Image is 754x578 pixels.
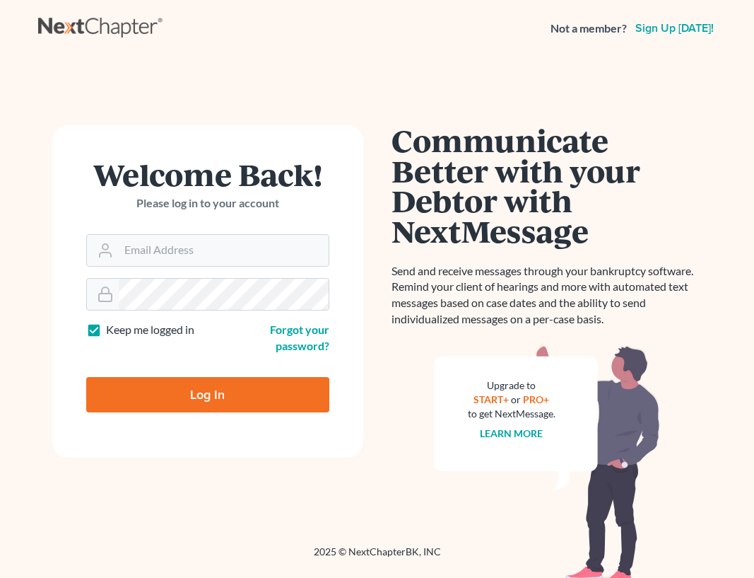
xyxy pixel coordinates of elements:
h1: Welcome Back! [86,159,329,190]
h1: Communicate Better with your Debtor with NextMessage [391,125,702,246]
p: Please log in to your account [86,195,329,212]
a: PRO+ [523,393,549,405]
a: Learn more [480,427,543,439]
div: to get NextMessage. [468,407,555,421]
div: Upgrade to [468,378,555,393]
a: Sign up [DATE]! [632,23,717,34]
input: Log In [86,377,329,412]
div: 2025 © NextChapterBK, INC [38,545,717,570]
a: START+ [473,393,509,405]
strong: Not a member? [550,21,627,37]
a: Forgot your password? [270,323,329,352]
p: Send and receive messages through your bankruptcy software. Remind your client of hearings and mo... [391,263,702,328]
label: Keep me logged in [106,322,194,338]
span: or [511,393,521,405]
input: Email Address [119,235,329,266]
